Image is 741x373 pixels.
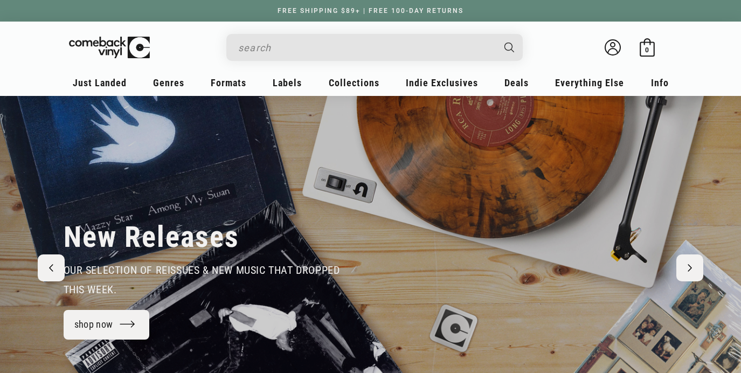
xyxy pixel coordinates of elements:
[226,34,523,61] div: Search
[495,34,524,61] button: Search
[273,77,302,88] span: Labels
[504,77,529,88] span: Deals
[645,46,649,54] span: 0
[153,77,184,88] span: Genres
[329,77,379,88] span: Collections
[406,77,478,88] span: Indie Exclusives
[651,77,669,88] span: Info
[267,7,474,15] a: FREE SHIPPING $89+ | FREE 100-DAY RETURNS
[211,77,246,88] span: Formats
[73,77,127,88] span: Just Landed
[64,219,239,255] h2: New Releases
[555,77,624,88] span: Everything Else
[64,264,340,296] span: our selection of reissues & new music that dropped this week.
[64,310,150,340] a: shop now
[238,37,494,59] input: search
